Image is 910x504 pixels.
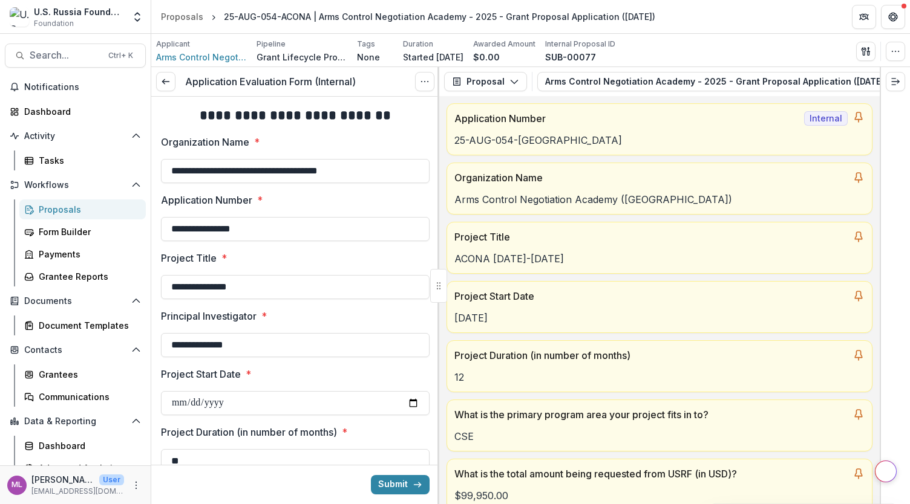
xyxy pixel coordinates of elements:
[156,8,208,25] a: Proposals
[454,230,848,244] p: Project Title
[257,39,286,50] p: Pipeline
[886,72,905,91] button: Expand right
[454,311,865,325] p: [DATE]
[19,150,146,170] a: Tasks
[447,399,872,451] a: What is the primary program area your project fits in to?CSE
[39,270,136,283] div: Grantee Reports
[39,390,136,403] div: Communications
[5,291,146,311] button: Open Documents
[156,8,660,25] nav: breadcrumb
[24,180,126,190] span: Workflows
[5,412,146,431] button: Open Data & Reporting
[19,199,146,219] a: Proposals
[454,251,865,266] p: ACONA [DATE]-[DATE]
[161,309,257,323] p: Principal Investigator
[11,481,22,489] div: Maria Lvova
[161,367,241,381] p: Project Start Date
[5,175,146,195] button: Open Workflows
[444,72,527,91] button: Proposal
[161,10,203,23] div: Proposals
[19,267,146,286] a: Grantee Reports
[19,364,146,384] a: Grantees
[473,51,500,63] p: $0.00
[357,51,380,63] p: None
[403,39,433,50] p: Duration
[19,387,146,407] a: Communications
[185,76,356,88] h3: Application Evaluation Form (Internal)
[224,10,655,23] div: 25-AUG-054-ACONA | Arms Control Negotiation Academy - 2025 - Grant Proposal Application ([DATE])
[39,439,136,452] div: Dashboard
[24,105,136,118] div: Dashboard
[454,429,865,444] p: CSE
[34,5,124,18] div: U.S. Russia Foundation
[106,49,136,62] div: Ctrl + K
[454,488,865,503] p: $99,950.00
[156,39,190,50] p: Applicant
[454,192,865,207] p: Arms Control Negotiation Academy ([GEOGRAPHIC_DATA])
[473,39,535,50] p: Awarded Amount
[403,51,463,63] p: Started [DATE]
[447,163,872,215] a: Organization NameArms Control Negotiation Academy ([GEOGRAPHIC_DATA])
[5,340,146,360] button: Open Contacts
[357,39,375,50] p: Tags
[39,462,136,474] div: Advanced Analytics
[156,51,247,63] a: Arms Control Negotiation Academy
[5,77,146,97] button: Notifications
[99,474,124,485] p: User
[454,370,865,384] p: 12
[454,111,799,126] p: Application Number
[804,111,848,126] span: Internal
[39,203,136,216] div: Proposals
[454,348,848,363] p: Project Duration (in number of months)
[161,193,252,207] p: Application Number
[31,486,124,497] p: [EMAIL_ADDRESS][DOMAIN_NAME]
[454,170,848,185] p: Organization Name
[881,5,905,29] button: Get Help
[454,133,865,147] p: 25-AUG-054-[GEOGRAPHIC_DATA]
[161,135,249,149] p: Organization Name
[545,51,596,63] p: SUB-00077
[24,416,126,427] span: Data & Reporting
[19,436,146,456] a: Dashboard
[852,5,876,29] button: Partners
[454,289,848,303] p: Project Start Date
[447,281,872,333] a: Project Start Date[DATE]
[371,475,430,494] button: Submit
[447,103,872,155] a: Application NumberInternal25-AUG-054-[GEOGRAPHIC_DATA]
[447,340,872,392] a: Project Duration (in number of months)12
[19,244,146,264] a: Payments
[30,50,101,61] span: Search...
[415,72,434,91] button: Options
[39,319,136,332] div: Document Templates
[19,458,146,478] a: Advanced Analytics
[454,467,848,481] p: What is the total amount being requested from USRF (in USD)?
[24,296,126,306] span: Documents
[39,154,136,167] div: Tasks
[129,5,146,29] button: Open entity switcher
[10,7,29,27] img: U.S. Russia Foundation
[161,251,217,265] p: Project Title
[545,39,615,50] p: Internal Proposal ID
[161,425,337,439] p: Project Duration (in number of months)
[24,82,141,92] span: Notifications
[39,225,136,238] div: Form Builder
[19,315,146,335] a: Document Templates
[5,44,146,68] button: Search...
[454,407,848,422] p: What is the primary program area your project fits in to?
[5,126,146,146] button: Open Activity
[31,473,94,486] p: [PERSON_NAME]
[34,18,74,29] span: Foundation
[39,368,136,381] div: Grantees
[447,222,872,274] a: Project TitleACONA [DATE]-[DATE]
[39,248,136,260] div: Payments
[129,478,143,493] button: More
[5,102,146,121] a: Dashboard
[24,131,126,141] span: Activity
[19,222,146,242] a: Form Builder
[257,51,347,63] p: Grant Lifecycle Process
[24,345,126,355] span: Contacts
